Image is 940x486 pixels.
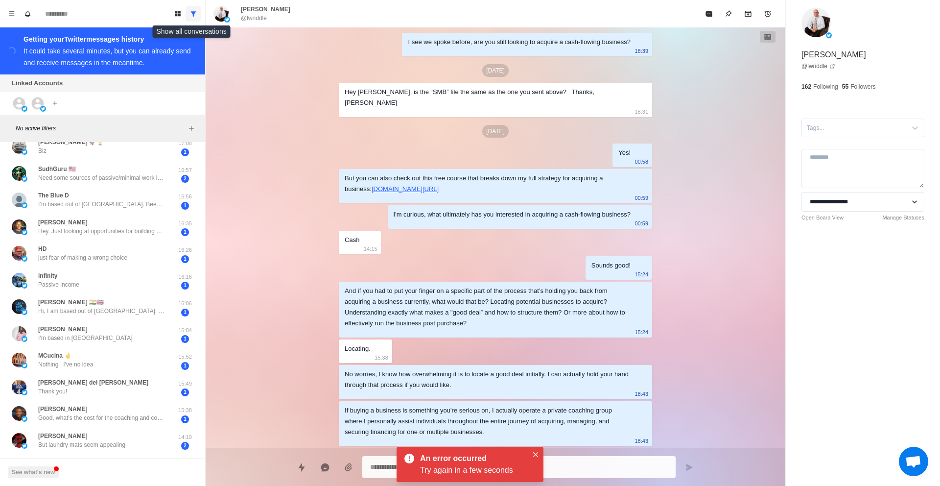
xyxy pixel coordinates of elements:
[22,416,27,422] img: picture
[315,458,335,477] button: Reply with AI
[38,227,165,236] p: Hey. Just looking at opportunities for building wealth for my kids and future generations and als...
[173,246,197,254] p: 16:26
[12,193,26,207] img: picture
[345,286,631,329] div: And if you had to put your finger on a specific part of the process that’s holding you back from ...
[364,243,377,254] p: 14:15
[181,389,189,396] span: 1
[181,415,189,423] span: 1
[241,5,290,14] p: [PERSON_NAME]
[173,219,197,228] p: 16:35
[12,78,63,88] p: Linked Accounts
[22,389,27,395] img: picture
[181,255,189,263] span: 1
[22,443,27,449] img: picture
[345,87,631,108] div: Hey [PERSON_NAME], is the “SMB” file the same as the one you sent above? Thanks, [PERSON_NAME]
[186,6,201,22] button: Show all conversations
[173,433,197,441] p: 14:10
[173,406,197,414] p: 15:38
[482,64,509,77] p: [DATE]
[181,335,189,343] span: 1
[345,405,631,437] div: If buying a business is something you're serious on, I actually operate a private coaching group ...
[173,380,197,388] p: 15:49
[738,4,758,24] button: Archive
[634,193,648,203] p: 00:59
[899,447,928,476] a: Open chat
[38,387,67,396] p: Thank you!
[16,124,186,133] p: No active filters
[38,378,148,387] p: [PERSON_NAME] del [PERSON_NAME]
[634,269,648,280] p: 15:24
[12,219,26,234] img: picture
[38,146,47,155] p: Biz
[12,353,26,367] img: picture
[12,246,26,261] img: picture
[375,352,388,363] p: 15:38
[882,214,924,222] a: Manage Statuses
[38,307,165,316] p: Hi, I am based out of [GEOGRAPHIC_DATA]. I want to have my own passive income and get in the rhyt...
[49,97,61,109] button: Add account
[801,8,831,37] img: picture
[634,106,648,117] p: 18:31
[634,436,648,446] p: 18:43
[22,363,27,368] img: picture
[181,362,189,370] span: 1
[12,166,26,181] img: picture
[12,433,26,448] img: picture
[38,360,93,369] p: Nothing , I've no idea
[173,326,197,335] p: 16:04
[170,6,186,22] button: Board View
[618,147,631,158] div: Yes!
[38,280,79,289] p: Passive income
[38,218,88,227] p: [PERSON_NAME]
[181,148,189,156] span: 1
[758,4,777,24] button: Add reminder
[22,336,27,342] img: picture
[813,82,838,91] p: Following
[8,466,59,478] button: See what's new
[345,343,371,354] div: Locating.
[38,244,47,253] p: HD
[173,193,197,201] p: 16:56
[339,458,358,477] button: Add media
[634,46,648,56] p: 18:39
[634,389,648,399] p: 18:43
[38,173,165,182] p: Need some sources of passive/minimal work income not affected by AI in the coming years and as I ...
[22,229,27,235] img: picture
[213,6,229,22] img: picture
[4,6,20,22] button: Menu
[345,369,631,390] div: No worries, I know how overwhelming it is to locate a good deal initially. I can actually hold yo...
[634,218,648,229] p: 00:59
[38,165,76,173] p: SudhGuru 🇺🇸
[850,82,875,91] p: Followers
[842,82,848,91] p: 55
[23,33,193,45] div: Getting your Twitter messages history
[12,273,26,288] img: picture
[680,458,699,477] button: Send message
[38,405,88,413] p: [PERSON_NAME]
[38,325,88,334] p: [PERSON_NAME]
[826,32,832,38] img: picture
[22,202,27,208] img: picture
[801,49,866,61] p: [PERSON_NAME]
[591,260,631,271] div: Sounds good!
[12,406,26,421] img: picture
[181,175,189,183] span: 2
[38,351,71,360] p: MCucina 🤞
[482,125,509,138] p: [DATE]
[530,449,541,461] button: Close
[634,156,648,167] p: 00:58
[173,299,197,308] p: 16:06
[801,62,835,71] a: @lwriddle
[38,432,88,440] p: [PERSON_NAME]
[38,334,133,342] p: I'm based in [GEOGRAPHIC_DATA]
[408,37,631,48] div: I see we spoke before, are you still looking to acquire a cash-flowing business?
[173,273,197,281] p: 16:16
[173,353,197,361] p: 15:52
[224,17,230,23] img: picture
[38,440,125,449] p: But laundry mats seem appealing
[22,149,27,155] img: picture
[181,309,189,316] span: 1
[20,6,35,22] button: Notifications
[22,176,27,182] img: picture
[38,253,127,262] p: just fear of making a wrong choice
